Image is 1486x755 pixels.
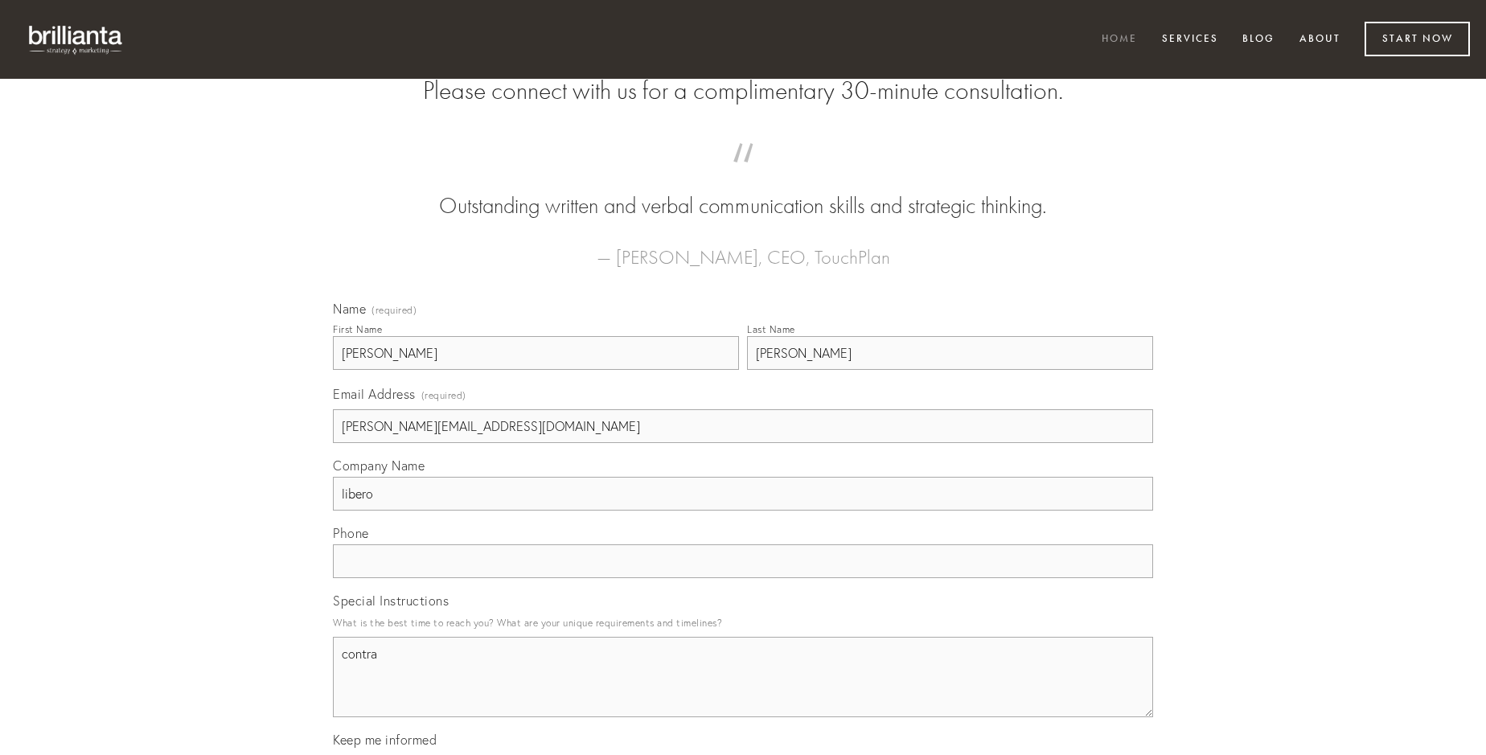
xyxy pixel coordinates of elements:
[359,159,1127,222] blockquote: Outstanding written and verbal communication skills and strategic thinking.
[333,323,382,335] div: First Name
[333,525,369,541] span: Phone
[333,612,1153,634] p: What is the best time to reach you? What are your unique requirements and timelines?
[16,16,137,63] img: brillianta - research, strategy, marketing
[333,732,437,748] span: Keep me informed
[1232,27,1285,53] a: Blog
[1289,27,1351,53] a: About
[333,301,366,317] span: Name
[359,159,1127,191] span: “
[333,386,416,402] span: Email Address
[421,384,466,406] span: (required)
[1151,27,1229,53] a: Services
[333,593,449,609] span: Special Instructions
[359,222,1127,273] figcaption: — [PERSON_NAME], CEO, TouchPlan
[333,76,1153,106] h2: Please connect with us for a complimentary 30-minute consultation.
[1091,27,1147,53] a: Home
[333,458,425,474] span: Company Name
[1365,22,1470,56] a: Start Now
[371,306,417,315] span: (required)
[333,637,1153,717] textarea: contra
[747,323,795,335] div: Last Name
